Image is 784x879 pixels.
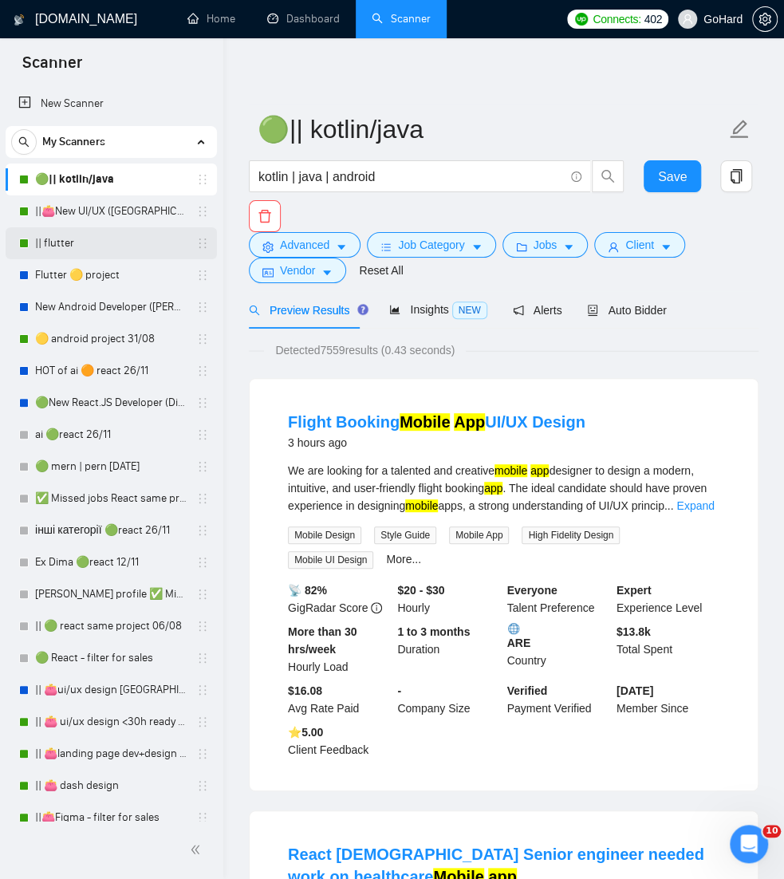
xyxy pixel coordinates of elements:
[35,738,187,770] a: || 👛landing page dev+design 15/10 example added
[10,51,95,85] span: Scanner
[196,396,209,409] span: holder
[267,12,340,26] a: dashboardDashboard
[720,160,752,192] button: copy
[336,241,347,253] span: caret-down
[35,451,187,483] a: 🟢 mern | pern [DATE]
[35,355,187,387] a: HOT of ai 🟠 react 26/11
[513,304,562,317] span: Alerts
[617,684,653,697] b: [DATE]
[613,623,723,676] div: Total Spent
[762,825,781,838] span: 10
[367,232,495,258] button: barsJob Categorycaret-down
[42,126,105,158] span: My Scanners
[371,602,382,613] span: info-circle
[196,301,209,313] span: holder
[449,526,509,544] span: Mobile App
[6,88,217,120] li: New Scanner
[594,232,685,258] button: userClientcaret-down
[196,811,209,824] span: holder
[196,684,209,696] span: holder
[196,652,209,664] span: holder
[264,341,466,359] span: Detected 7559 results (0.43 seconds)
[534,236,557,254] span: Jobs
[262,241,274,253] span: setting
[592,160,624,192] button: search
[196,365,209,377] span: holder
[563,241,574,253] span: caret-down
[12,136,36,148] span: search
[454,413,485,431] mark: App
[196,620,209,633] span: holder
[288,551,373,569] span: Mobile UI Design
[593,169,623,183] span: search
[250,209,280,223] span: delete
[522,526,620,544] span: High Fidelity Design
[35,195,187,227] a: ||👛New UI/UX ([GEOGRAPHIC_DATA])
[397,625,470,638] b: 1 to 3 months
[196,588,209,601] span: holder
[35,259,187,291] a: Flutter 🟡 project
[507,584,557,597] b: Everyone
[258,167,564,187] input: Search Freelance Jobs...
[504,581,613,617] div: Talent Preference
[452,302,487,319] span: NEW
[587,304,666,317] span: Auto Bidder
[608,241,619,253] span: user
[280,262,315,279] span: Vendor
[530,464,549,477] mark: app
[504,623,613,676] div: Country
[196,556,209,569] span: holder
[285,682,394,717] div: Avg Rate Paid
[660,241,672,253] span: caret-down
[752,6,778,32] button: setting
[196,715,209,728] span: holder
[593,10,640,28] span: Connects:
[35,164,187,195] a: 🟢|| kotlin/java
[394,623,503,676] div: Duration
[729,119,750,140] span: edit
[389,304,400,315] span: area-chart
[516,241,527,253] span: folder
[587,305,598,316] span: robot
[249,232,360,258] button: settingAdvancedcaret-down
[664,499,674,512] span: ...
[285,723,394,759] div: Client Feedback
[644,10,662,28] span: 402
[196,428,209,441] span: holder
[288,526,361,544] span: Mobile Design
[625,236,654,254] span: Client
[196,205,209,218] span: holder
[196,237,209,250] span: holder
[35,387,187,419] a: 🟢New React.JS Developer (Dima H)
[258,109,726,149] input: Scanner name...
[372,12,431,26] a: searchScanner
[321,266,333,278] span: caret-down
[35,419,187,451] a: ai 🟢react 26/11
[35,674,187,706] a: || 👛ui/ux design [GEOGRAPHIC_DATA] 08/02
[721,169,751,183] span: copy
[617,584,652,597] b: Expert
[288,726,323,739] b: ⭐️ 5.00
[752,13,778,26] a: setting
[288,433,585,452] div: 3 hours ago
[249,200,281,232] button: delete
[389,303,487,316] span: Insights
[190,842,206,857] span: double-left
[35,642,187,674] a: 🟢 React - filter for sales
[507,684,548,697] b: Verified
[397,584,444,597] b: $20 - $30
[35,483,187,514] a: ✅ Missed jobs React same project 23/08
[394,682,503,717] div: Company Size
[280,236,329,254] span: Advanced
[196,779,209,792] span: holder
[285,581,394,617] div: GigRadar Score
[35,610,187,642] a: || 🟢 react same project 06/08
[513,305,524,316] span: notification
[35,514,187,546] a: інші категорії 🟢react 26/11
[730,825,768,863] iframe: Intercom live chat
[35,770,187,802] a: || 👛 dash design
[359,262,403,279] a: Reset All
[14,7,25,33] img: logo
[288,684,322,697] b: $16.08
[285,623,394,676] div: Hourly Load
